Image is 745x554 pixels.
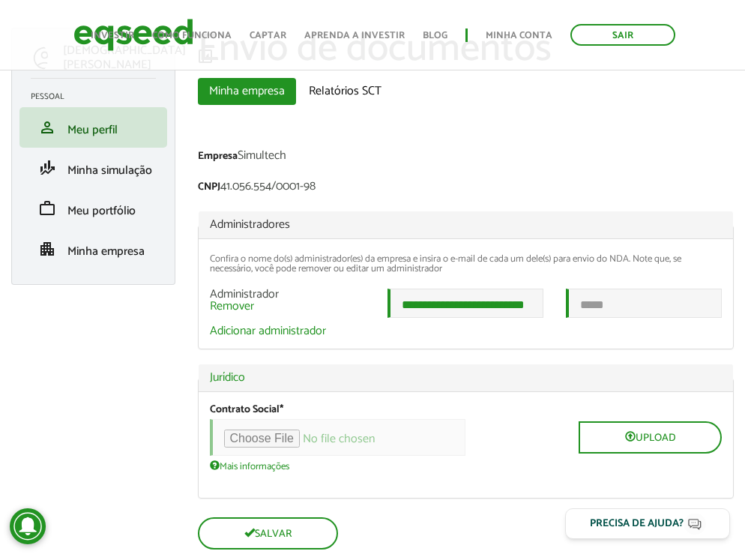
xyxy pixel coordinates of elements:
[31,92,167,101] h2: Pessoal
[198,181,735,196] div: 41.056.554/0001-98
[19,107,167,148] li: Meu perfil
[423,31,447,40] a: Blog
[198,78,296,105] a: Minha empresa
[67,160,152,181] span: Minha simulação
[152,31,232,40] a: Como funciona
[210,405,283,415] label: Contrato Social
[67,241,145,262] span: Minha empresa
[298,78,393,105] a: Relatórios SCT
[38,240,56,258] span: apartment
[19,148,167,188] li: Minha simulação
[19,229,167,269] li: Minha empresa
[67,120,118,140] span: Meu perfil
[31,118,156,136] a: personMeu perfil
[199,289,377,313] div: Administrador
[31,199,156,217] a: workMeu portfólio
[198,151,238,162] label: Empresa
[19,188,167,229] li: Meu portfólio
[38,199,56,217] span: work
[31,159,156,177] a: finance_modeMinha simulação
[210,214,290,235] span: Administradores
[486,31,552,40] a: Minha conta
[38,159,56,177] span: finance_mode
[210,301,254,313] a: Remover
[73,15,193,55] img: EqSeed
[280,401,283,418] span: Este campo é obrigatório.
[67,201,136,221] span: Meu portfólio
[304,31,405,40] a: Aprenda a investir
[210,325,326,337] a: Adicionar administrador
[579,421,722,454] button: Upload
[570,24,675,46] a: Sair
[198,517,338,550] button: Salvar
[38,118,56,136] span: person
[31,240,156,258] a: apartmentMinha empresa
[210,372,723,384] a: Jurídico
[198,150,735,166] div: Simultech
[198,182,220,193] label: CNPJ
[63,43,196,72] p: [DEMOGRAPHIC_DATA][PERSON_NAME]
[210,460,289,472] a: Mais informações
[210,254,723,274] div: Confira o nome do(s) administrador(es) da empresa e insira o e-mail de cada um dele(s) para envio...
[91,31,134,40] a: Investir
[250,31,286,40] a: Captar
